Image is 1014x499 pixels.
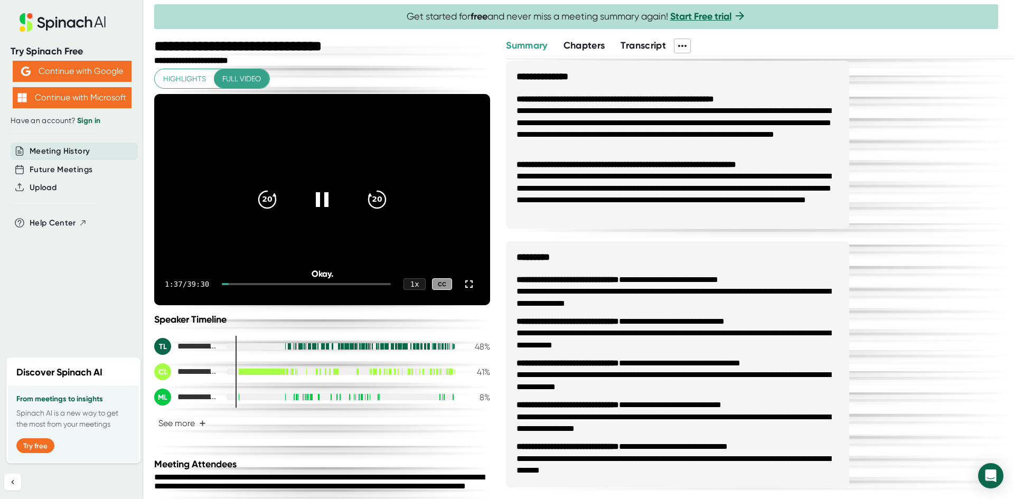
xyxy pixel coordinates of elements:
[77,116,100,125] a: Sign in
[165,280,209,288] div: 1:37 / 39:30
[564,39,605,53] button: Chapters
[16,395,130,403] h3: From meetings to insights
[13,61,132,82] button: Continue with Google
[407,11,746,23] span: Get started for and never miss a meeting summary again!
[30,164,92,176] button: Future Meetings
[199,419,206,428] span: +
[670,11,731,22] a: Start Free trial
[4,474,21,491] button: Collapse sidebar
[506,39,547,53] button: Summary
[188,269,457,279] div: Okay.
[11,116,133,126] div: Have an account?
[506,40,547,51] span: Summary
[222,72,261,86] span: Full video
[464,392,490,402] div: 8 %
[21,67,31,76] img: Aehbyd4JwY73AAAAAElFTkSuQmCC
[13,87,132,108] button: Continue with Microsoft
[154,363,218,380] div: Carlos Martinez | Happy Mile Logistics
[11,45,133,58] div: Try Spinach Free
[30,182,57,194] button: Upload
[154,363,171,380] div: CL
[471,11,487,22] b: free
[154,458,493,470] div: Meeting Attendees
[30,217,76,229] span: Help Center
[403,278,426,290] div: 1 x
[432,278,452,290] div: CC
[214,69,269,89] button: Full video
[978,463,1003,488] div: Open Intercom Messenger
[154,338,171,355] div: TL
[163,72,206,86] span: Highlights
[154,389,218,406] div: Marisol Bernal | Happy Mile Logistics
[621,40,666,51] span: Transcript
[621,39,666,53] button: Transcript
[30,217,87,229] button: Help Center
[464,342,490,352] div: 48 %
[16,408,130,430] p: Spinach AI is a new way to get the most from your meetings
[155,69,214,89] button: Highlights
[464,367,490,377] div: 41 %
[154,314,490,325] div: Speaker Timeline
[16,365,102,380] h2: Discover Spinach AI
[564,40,605,51] span: Chapters
[16,438,54,453] button: Try free
[154,389,171,406] div: ML
[30,145,90,157] button: Meeting History
[154,338,218,355] div: Timothy | Happy Mile Logistics
[154,414,210,432] button: See more+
